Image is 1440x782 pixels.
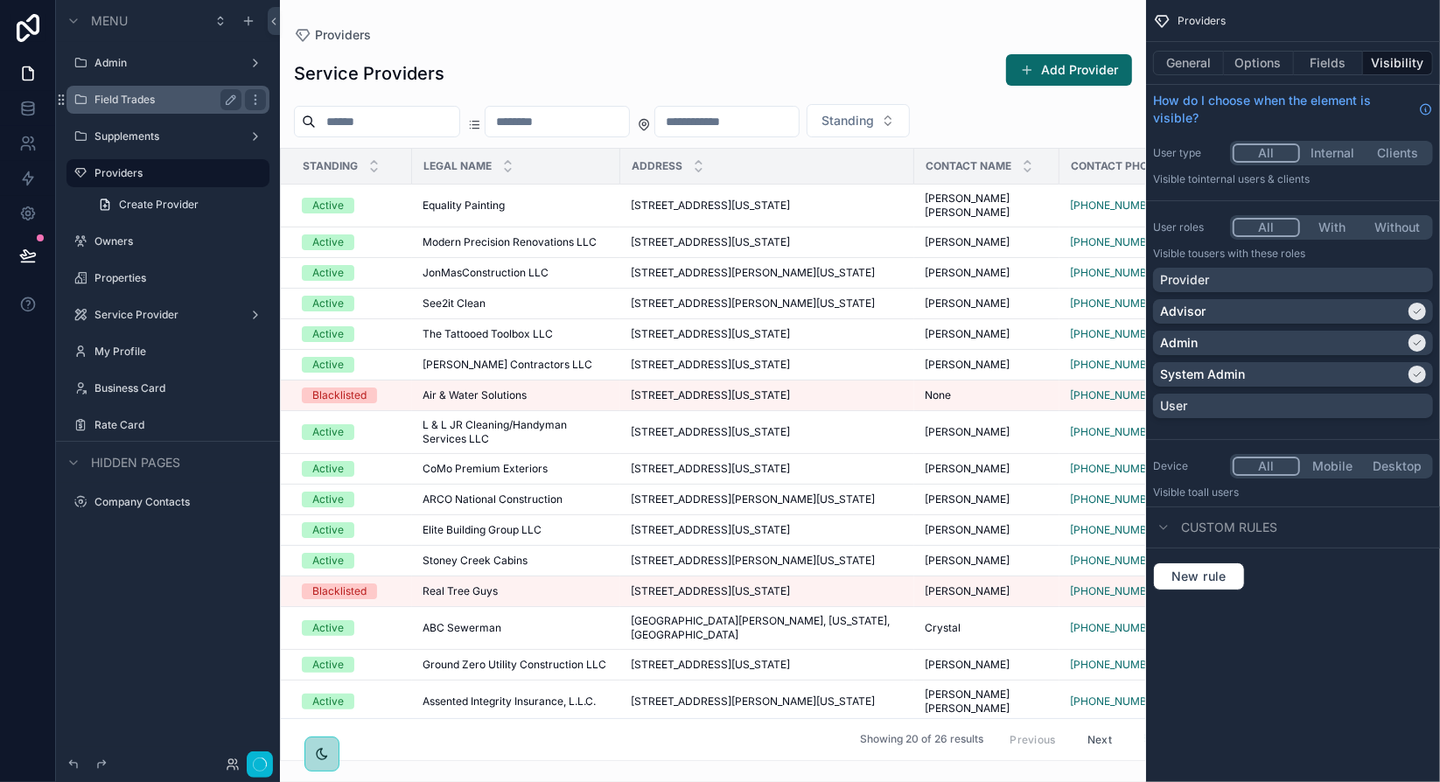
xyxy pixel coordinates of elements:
[1153,485,1433,499] p: Visible to
[94,308,241,322] label: Service Provider
[1160,303,1206,320] p: Advisor
[1153,92,1412,127] span: How do I choose when the element is visible?
[94,129,241,143] label: Supplements
[91,12,128,30] span: Menu
[1233,457,1300,476] button: All
[1153,51,1224,75] button: General
[1233,143,1300,163] button: All
[94,56,241,70] label: Admin
[1178,14,1226,28] span: Providers
[1164,569,1234,584] span: New rule
[94,495,266,509] label: Company Contacts
[1153,459,1223,473] label: Device
[1365,218,1430,237] button: Without
[94,345,266,359] label: My Profile
[94,418,266,432] label: Rate Card
[1160,366,1245,383] p: System Admin
[1153,92,1433,127] a: How do I choose when the element is visible?
[1300,457,1366,476] button: Mobile
[1294,51,1364,75] button: Fields
[1300,143,1366,163] button: Internal
[1153,146,1223,160] label: User type
[1181,519,1277,536] span: Custom rules
[87,191,269,219] a: Create Provider
[1153,562,1245,590] button: New rule
[1224,51,1294,75] button: Options
[1153,247,1433,261] p: Visible to
[1365,143,1430,163] button: Clients
[119,198,199,212] span: Create Provider
[1075,726,1124,753] button: Next
[1160,334,1198,352] p: Admin
[303,159,358,173] span: Standing
[1300,218,1366,237] button: With
[1160,271,1209,289] p: Provider
[94,166,259,180] label: Providers
[1153,172,1433,186] p: Visible to
[1233,218,1300,237] button: All
[423,159,492,173] span: Legal Name
[632,159,682,173] span: Address
[94,93,234,107] label: Field Trades
[1198,247,1305,260] span: Users with these roles
[94,381,266,395] label: Business Card
[1153,220,1223,234] label: User roles
[1160,397,1187,415] p: User
[94,234,266,248] label: Owners
[94,271,266,285] label: Properties
[1198,485,1239,499] span: all users
[1071,159,1162,173] span: Contact Phone
[1198,172,1310,185] span: Internal users & clients
[1363,51,1433,75] button: Visibility
[1365,457,1430,476] button: Desktop
[860,733,983,747] span: Showing 20 of 26 results
[926,159,1011,173] span: Contact Name
[91,454,180,471] span: Hidden pages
